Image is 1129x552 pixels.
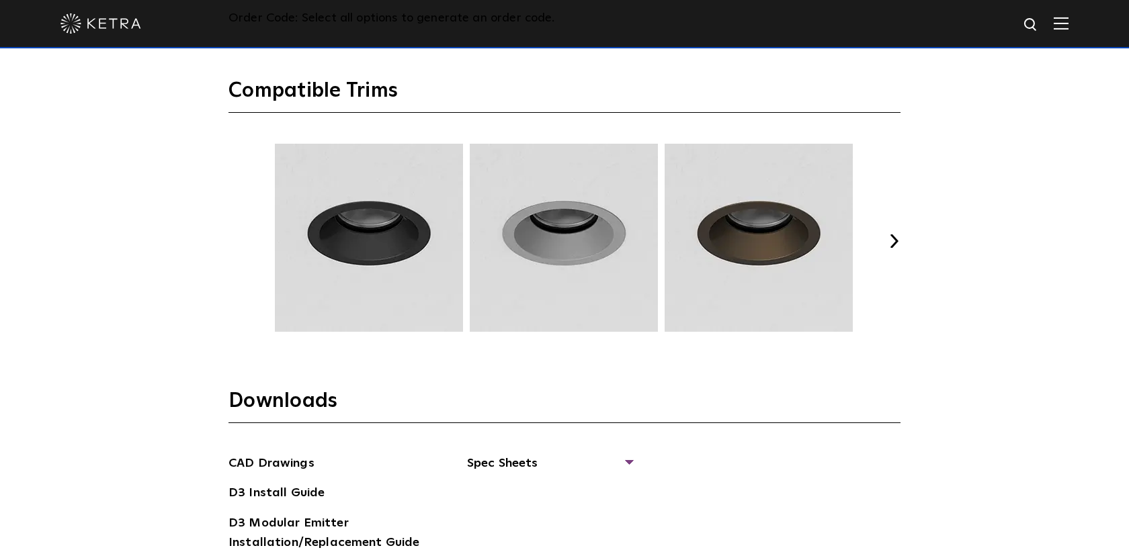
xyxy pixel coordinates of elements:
[1023,17,1040,34] img: search icon
[468,144,660,332] img: TRM003.webp
[60,13,141,34] img: ketra-logo-2019-white
[467,454,632,484] span: Spec Sheets
[273,144,465,332] img: TRM002.webp
[887,234,901,248] button: Next
[228,454,315,475] a: CAD Drawings
[228,78,901,113] h3: Compatible Trims
[1054,17,1069,30] img: Hamburger%20Nav.svg
[228,388,901,423] h3: Downloads
[228,484,325,505] a: D3 Install Guide
[663,144,855,332] img: TRM004.webp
